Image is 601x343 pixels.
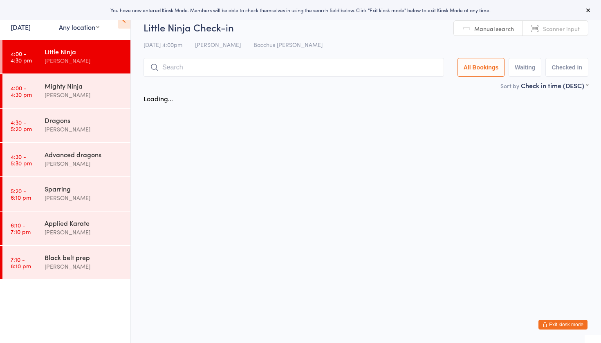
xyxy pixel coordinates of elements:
[500,82,519,90] label: Sort by
[45,184,123,193] div: Sparring
[144,58,444,77] input: Search
[45,193,123,203] div: [PERSON_NAME]
[457,58,505,77] button: All Bookings
[543,24,580,33] span: Scanner input
[45,253,123,262] div: Black belt prep
[45,218,123,227] div: Applied Karate
[45,150,123,159] div: Advanced dragons
[144,20,588,34] h2: Little Ninja Check-in
[509,58,541,77] button: Waiting
[2,246,130,279] a: 7:10 -8:10 pmBlack belt prep[PERSON_NAME]
[45,81,123,90] div: Mighty Ninja
[11,22,31,31] a: [DATE]
[13,7,588,13] div: You have now entered Kiosk Mode. Members will be able to check themselves in using the search fie...
[521,81,588,90] div: Check in time (DESC)
[11,50,32,63] time: 4:00 - 4:30 pm
[2,143,130,176] a: 4:30 -5:30 pmAdvanced dragons[PERSON_NAME]
[45,90,123,100] div: [PERSON_NAME]
[2,40,130,73] a: 4:00 -4:30 pmLittle Ninja[PERSON_NAME]
[45,159,123,168] div: [PERSON_NAME]
[144,94,173,103] div: Loading...
[538,320,588,330] button: Exit kiosk mode
[11,222,31,235] time: 6:10 - 7:10 pm
[545,58,588,77] button: Checked in
[11,85,32,98] time: 4:00 - 4:30 pm
[2,109,130,142] a: 4:30 -5:20 pmDragons[PERSON_NAME]
[2,74,130,108] a: 4:00 -4:30 pmMighty Ninja[PERSON_NAME]
[144,40,182,49] span: [DATE] 4:00pm
[45,47,123,56] div: Little Ninja
[11,153,32,166] time: 4:30 - 5:30 pm
[45,227,123,237] div: [PERSON_NAME]
[253,40,323,49] span: Bacchus [PERSON_NAME]
[2,177,130,211] a: 5:20 -6:10 pmSparring[PERSON_NAME]
[45,56,123,65] div: [PERSON_NAME]
[11,256,31,269] time: 7:10 - 8:10 pm
[11,187,31,200] time: 5:20 - 6:10 pm
[2,212,130,245] a: 6:10 -7:10 pmApplied Karate[PERSON_NAME]
[11,119,32,132] time: 4:30 - 5:20 pm
[59,22,99,31] div: Any location
[45,125,123,134] div: [PERSON_NAME]
[195,40,241,49] span: [PERSON_NAME]
[474,24,514,33] span: Manual search
[45,262,123,271] div: [PERSON_NAME]
[45,116,123,125] div: Dragons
